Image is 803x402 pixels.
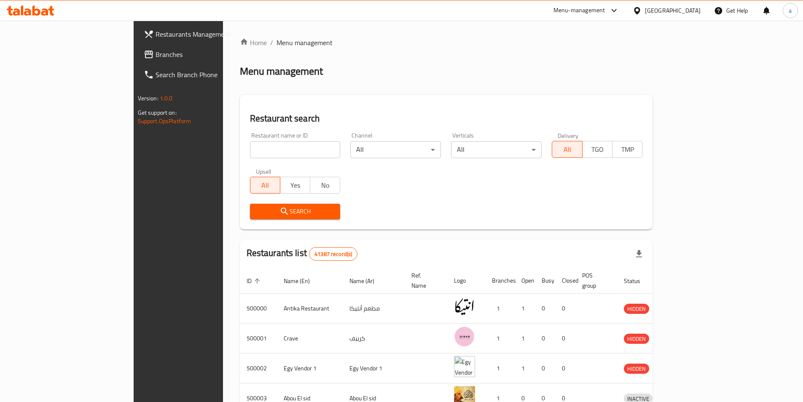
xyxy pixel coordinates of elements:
[485,268,515,294] th: Branches
[277,324,343,353] td: Crave
[137,24,268,44] a: Restaurants Management
[454,356,475,377] img: Egy Vendor 1
[309,247,357,261] div: Total records count
[138,107,177,118] span: Get support on:
[314,179,337,192] span: No
[624,364,649,374] span: HIDDEN
[240,38,653,48] nav: breadcrumb
[343,294,405,324] td: مطعم أنتيكا
[535,268,555,294] th: Busy
[555,294,575,324] td: 0
[247,247,358,261] h2: Restaurants list
[343,353,405,383] td: Egy Vendor 1
[451,141,542,158] div: All
[789,6,792,15] span: a
[629,244,649,264] div: Export file
[624,276,651,286] span: Status
[535,294,555,324] td: 0
[250,204,341,219] button: Search
[156,70,261,80] span: Search Branch Phone
[624,334,649,344] span: HIDDEN
[250,112,643,125] h2: Restaurant search
[515,324,535,353] td: 1
[250,141,341,158] input: Search for restaurant name or ID..
[645,6,701,15] div: [GEOGRAPHIC_DATA]
[411,270,437,291] span: Ref. Name
[254,179,277,192] span: All
[277,38,333,48] span: Menu management
[343,324,405,353] td: كرييف
[485,294,515,324] td: 1
[616,143,639,156] span: TMP
[454,296,475,317] img: Antika Restaurant
[535,324,555,353] td: 0
[454,326,475,347] img: Crave
[160,93,173,104] span: 1.0.0
[256,168,271,174] label: Upsell
[138,93,158,104] span: Version:
[156,49,261,59] span: Branches
[485,353,515,383] td: 1
[309,250,357,258] span: 41387 record(s)
[515,294,535,324] td: 1
[624,334,649,344] div: HIDDEN
[138,116,191,127] a: Support.OpsPlatform
[277,294,343,324] td: Antika Restaurant
[447,268,485,294] th: Logo
[284,276,321,286] span: Name (En)
[156,29,261,39] span: Restaurants Management
[624,364,649,374] div: HIDDEN
[582,141,612,158] button: TGO
[137,44,268,65] a: Branches
[515,353,535,383] td: 1
[310,177,340,194] button: No
[556,143,579,156] span: All
[586,143,609,156] span: TGO
[137,65,268,85] a: Search Branch Phone
[624,304,649,314] span: HIDDEN
[247,276,263,286] span: ID
[350,141,441,158] div: All
[485,324,515,353] td: 1
[555,353,575,383] td: 0
[270,38,273,48] li: /
[555,268,575,294] th: Closed
[552,141,582,158] button: All
[612,141,642,158] button: TMP
[284,179,307,192] span: Yes
[558,132,579,138] label: Delivery
[553,5,605,16] div: Menu-management
[535,353,555,383] td: 0
[515,268,535,294] th: Open
[257,206,334,217] span: Search
[280,177,310,194] button: Yes
[250,177,280,194] button: All
[349,276,385,286] span: Name (Ar)
[582,270,607,291] span: POS group
[624,304,649,314] div: HIDDEN
[555,324,575,353] td: 0
[240,65,323,78] h2: Menu management
[277,353,343,383] td: Egy Vendor 1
